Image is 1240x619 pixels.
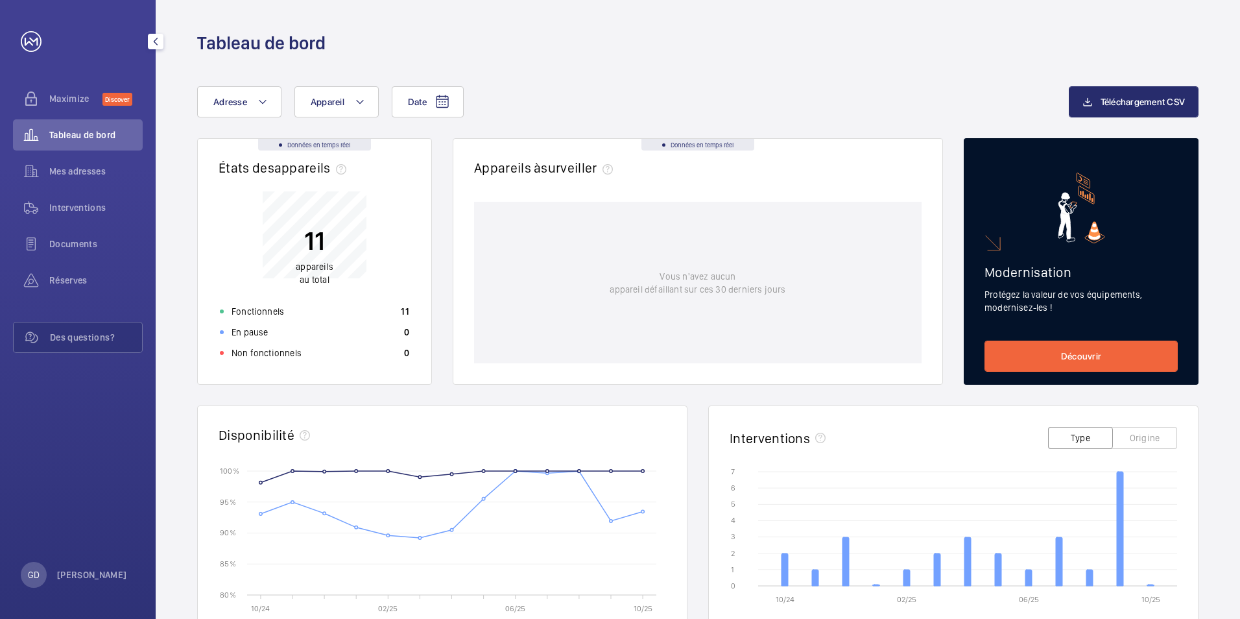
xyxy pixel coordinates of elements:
span: appareils [274,160,352,176]
button: Origine [1112,427,1177,449]
text: 10/24 [251,604,270,613]
text: 85 % [220,559,236,568]
text: 10/25 [1141,595,1160,604]
text: 06/25 [505,604,525,613]
span: surveiller [541,160,617,176]
text: 7 [731,467,735,476]
text: 2 [731,549,735,558]
span: Date [408,97,427,107]
text: 90 % [220,528,236,537]
span: Téléchargement CSV [1101,97,1186,107]
p: 0 [404,346,409,359]
text: 5 [731,500,735,509]
text: 10/25 [634,604,652,613]
h1: Tableau de bord [197,31,326,55]
text: 10/24 [776,595,794,604]
button: Type [1048,427,1113,449]
span: Mes adresses [49,165,143,178]
text: 06/25 [1019,595,1039,604]
button: Date [392,86,464,117]
text: 6 [731,483,735,492]
a: Découvrir [984,341,1178,372]
img: marketing-card.svg [1058,173,1105,243]
p: Non fonctionnels [232,346,302,359]
span: Discover [102,93,132,106]
text: 4 [731,516,735,525]
text: 100 % [220,466,239,475]
h2: États des [219,160,352,176]
span: Appareil [311,97,344,107]
h2: Disponibilité [219,427,294,443]
div: Données en temps réel [258,139,371,151]
button: Appareil [294,86,379,117]
p: Vous n'avez aucun appareil défaillant sur ces 30 derniers jours [610,270,785,296]
span: Documents [49,237,143,250]
text: 95 % [220,497,236,506]
p: [PERSON_NAME] [57,568,127,581]
text: 02/25 [378,604,398,613]
p: GD [28,568,40,581]
text: 80 % [220,590,236,599]
span: Interventions [49,201,143,214]
text: 3 [731,532,735,541]
span: appareils [296,261,333,272]
span: Adresse [213,97,247,107]
p: au total [296,260,333,286]
h2: Interventions [730,430,810,446]
p: En pause [232,326,268,339]
p: 11 [296,225,333,257]
span: Tableau de bord [49,128,143,141]
span: Réserves [49,274,143,287]
p: Protégez la valeur de vos équipements, modernisez-les ! [984,288,1178,314]
text: 02/25 [897,595,916,604]
span: Maximize [49,92,102,105]
text: 1 [731,565,734,574]
span: Des questions? [50,331,142,344]
p: 0 [404,326,409,339]
h2: Modernisation [984,264,1178,280]
div: Données en temps réel [641,139,754,151]
p: 11 [401,305,409,318]
text: 0 [731,581,735,590]
h2: Appareils à [474,160,618,176]
button: Téléchargement CSV [1069,86,1199,117]
button: Adresse [197,86,281,117]
p: Fonctionnels [232,305,284,318]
